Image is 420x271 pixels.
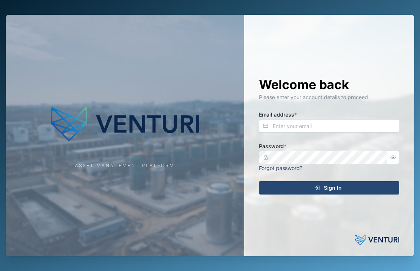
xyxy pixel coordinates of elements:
h1: Welcome back [259,76,399,93]
img: Company Logo [51,102,199,146]
span: Sign In [324,182,342,194]
a: Forgot password? [259,165,302,171]
label: Email address [259,111,297,119]
div: Please enter your account details to proceed [259,93,399,101]
label: Password [259,142,286,150]
input: Enter your email [259,119,399,133]
img: Powered by: Venturi [355,232,399,247]
div: Asset Management Platform [75,162,175,169]
button: Sign In [259,181,399,195]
